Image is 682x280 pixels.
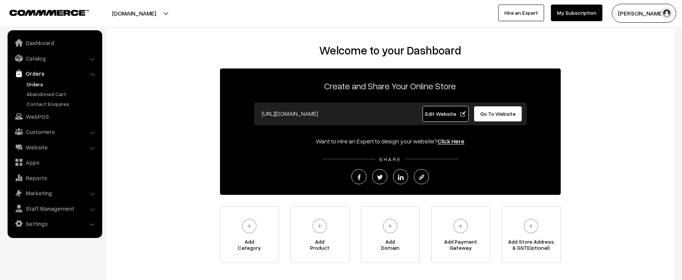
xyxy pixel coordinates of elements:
[114,44,667,57] h2: Welcome to your Dashboard
[423,106,469,122] a: Edit Website
[438,137,465,145] a: Click Here
[239,216,260,236] img: plus.svg
[9,10,89,16] img: COMMMERCE
[25,80,100,88] a: Orders
[9,140,100,154] a: Website
[480,110,516,117] span: Go To Website
[9,217,100,230] a: Settings
[9,36,100,50] a: Dashboard
[291,239,349,254] span: Add Product
[502,239,560,254] span: Add Store Address & GST(Optional)
[432,239,490,254] span: Add Payment Gateway
[661,8,673,19] img: user
[309,216,330,236] img: plus.svg
[9,125,100,138] a: Customers
[361,206,420,263] a: AddDomain
[9,156,100,169] a: Apps
[86,4,183,23] button: [DOMAIN_NAME]
[9,67,100,80] a: Orders
[9,8,76,17] a: COMMMERCE
[9,110,100,123] a: WebPOS
[474,106,523,122] a: Go To Website
[551,5,602,21] a: My Subscription
[25,90,100,98] a: Abandoned Cart
[375,156,405,162] span: SHARE
[431,206,490,263] a: Add PaymentGateway
[361,239,420,254] span: Add Domain
[9,186,100,200] a: Marketing
[380,216,401,236] img: plus.svg
[220,79,561,93] p: Create and Share Your Online Store
[9,171,100,185] a: Reports
[521,216,542,236] img: plus.svg
[498,5,544,21] a: Hire an Expert
[220,239,279,254] span: Add Category
[612,4,676,23] button: [PERSON_NAME]
[9,202,100,215] a: Staff Management
[220,206,279,263] a: AddCategory
[450,216,471,236] img: plus.svg
[220,137,561,146] div: Want to Hire an Expert to design your website?
[502,206,561,263] a: Add Store Address& GST(Optional)
[290,206,350,263] a: AddProduct
[425,110,466,117] span: Edit Website
[9,51,100,65] a: Catalog
[25,100,100,108] a: Contact Enquires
